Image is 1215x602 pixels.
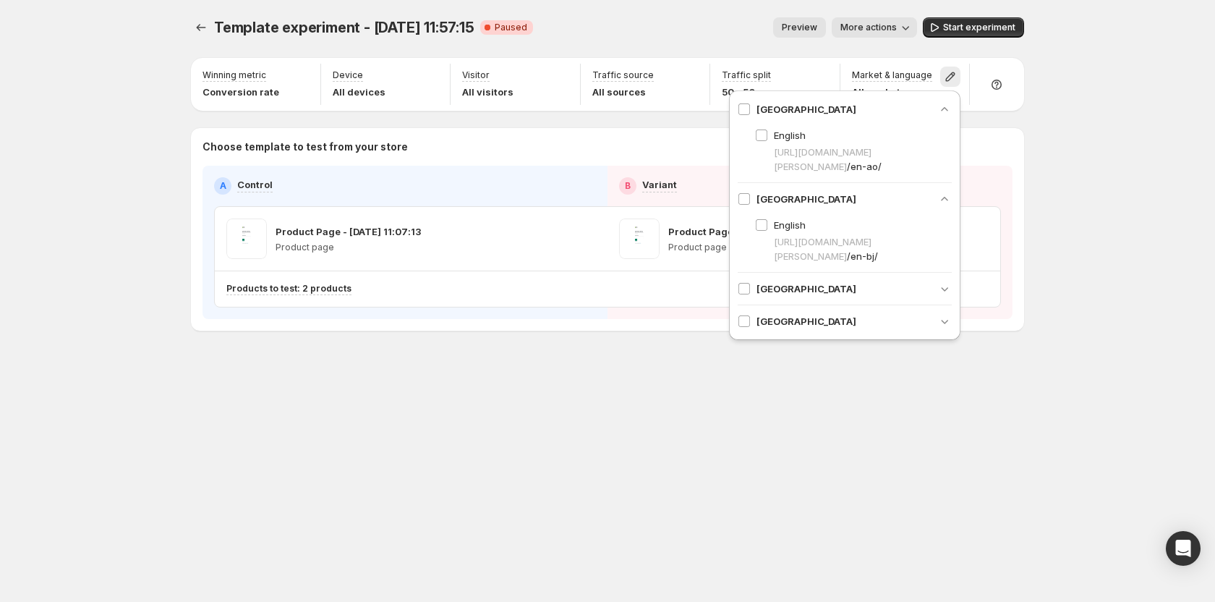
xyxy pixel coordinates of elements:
[852,69,932,81] p: Market & language
[202,140,1012,154] p: Choose template to test from your store
[226,283,351,294] p: Products to test: 2 products
[847,250,878,262] span: /en-bj/
[462,69,490,81] p: Visitor
[202,85,279,99] p: Conversion rate
[619,219,660,259] img: Product Page 1
[237,177,273,192] p: Control
[592,85,654,99] p: All sources
[773,17,826,38] button: Preview
[625,180,631,192] h2: B
[191,17,211,38] button: Experiments
[852,85,932,99] p: All markets
[276,224,421,239] p: Product Page - [DATE] 11:07:13
[847,161,882,172] span: /en-ao/
[642,177,677,192] p: Variant
[1166,531,1201,566] div: Open Intercom Messenger
[756,314,856,328] span: [GEOGRAPHIC_DATA]
[756,102,856,116] span: [GEOGRAPHIC_DATA]
[226,219,267,259] img: Product Page - Jul 8, 11:07:13
[840,22,897,33] span: More actions
[722,69,771,81] p: Traffic split
[333,85,385,99] p: All devices
[220,180,226,192] h2: A
[774,234,952,263] span: [URL][DOMAIN_NAME][PERSON_NAME]
[832,17,917,38] button: More actions
[774,130,806,141] span: English
[462,85,513,99] p: All visitors
[668,242,740,253] p: Product page
[592,69,654,81] p: Traffic source
[202,69,266,81] p: Winning metric
[214,19,474,36] span: Template experiment - [DATE] 11:57:15
[495,22,527,33] span: Paused
[774,145,952,174] span: [URL][DOMAIN_NAME][PERSON_NAME]
[782,22,817,33] span: Preview
[774,219,806,231] span: English
[756,192,856,206] span: [GEOGRAPHIC_DATA]
[333,69,363,81] p: Device
[943,22,1015,33] span: Start experiment
[722,85,771,99] p: 50 - 50
[756,281,856,296] span: [GEOGRAPHIC_DATA]
[276,242,421,253] p: Product page
[668,224,740,239] p: Product Page 1
[923,17,1024,38] button: Start experiment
